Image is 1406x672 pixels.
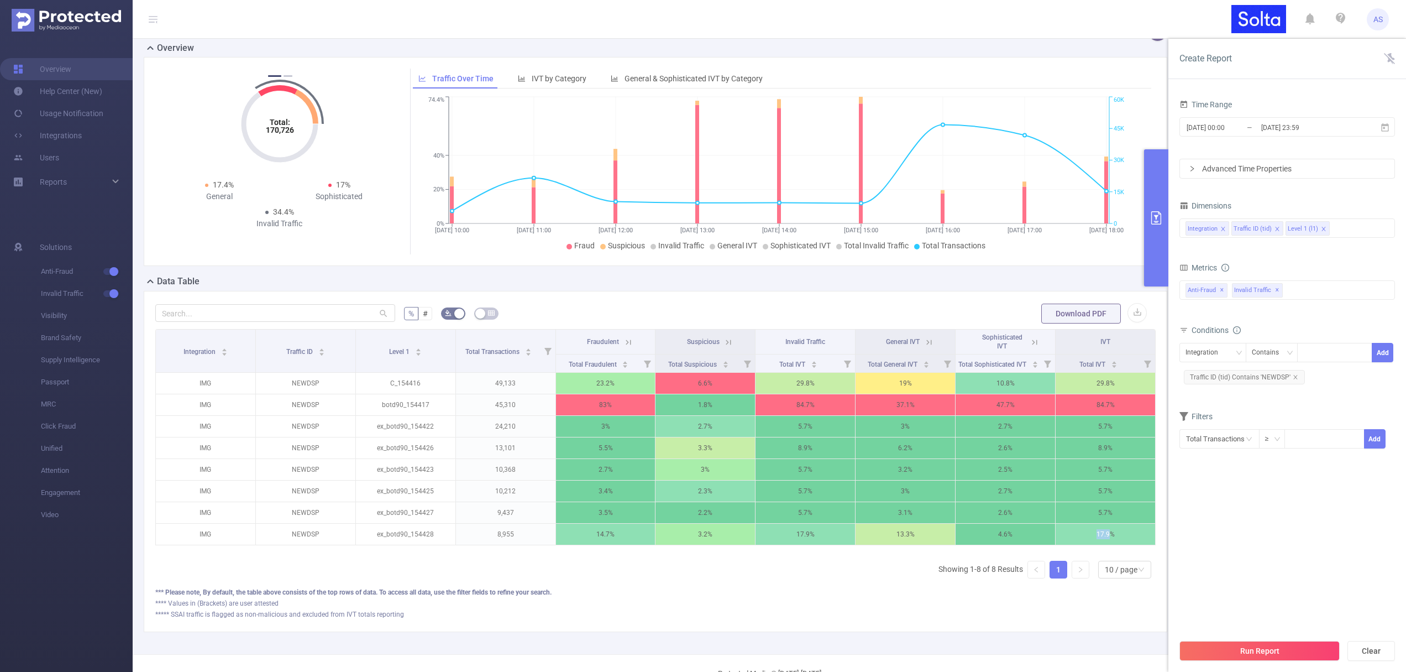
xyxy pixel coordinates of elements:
[556,481,655,502] p: 3.4%
[156,394,255,415] p: IMG
[1220,226,1226,233] i: icon: close
[722,360,729,366] div: Sort
[433,152,444,159] tspan: 40%
[958,361,1028,368] span: Total Sophisticated IVT
[1056,394,1155,415] p: 84.7%
[1189,165,1195,172] i: icon: right
[432,74,494,83] span: Traffic Over Time
[622,363,628,367] i: icon: caret-down
[41,415,133,437] span: Click Fraud
[599,227,633,234] tspan: [DATE] 12:00
[1114,97,1124,104] tspan: 60K
[456,394,555,415] p: 45,310
[856,524,955,545] p: 13.3%
[762,227,796,234] tspan: [DATE] 14:00
[456,481,555,502] p: 10,212
[1027,561,1045,579] li: Previous Page
[956,524,1055,545] p: 4.6%
[956,437,1055,459] p: 2.6%
[213,180,234,189] span: 17.4%
[756,502,855,523] p: 5.7%
[668,361,718,368] span: Total Suspicious
[680,227,715,234] tspan: [DATE] 13:00
[1179,263,1217,272] span: Metrics
[256,394,355,415] p: NEWDSP
[1033,566,1040,573] i: icon: left
[1111,360,1117,363] i: icon: caret-up
[540,330,555,372] i: Filter menu
[940,355,955,372] i: Filter menu
[856,416,955,437] p: 3%
[1288,222,1318,236] div: Level 1 (l1)
[1105,561,1137,578] div: 10 / page
[779,361,807,368] span: Total IVT
[956,373,1055,394] p: 10.8%
[611,75,618,82] i: icon: bar-chart
[156,524,255,545] p: IMG
[956,502,1055,523] p: 2.6%
[717,241,757,250] span: General IVT
[156,459,255,480] p: IMG
[12,9,121,32] img: Protected Media
[1111,360,1118,366] div: Sort
[318,347,325,353] div: Sort
[556,373,655,394] p: 23.2%
[1032,360,1038,366] div: Sort
[756,394,855,415] p: 84.7%
[556,416,655,437] p: 3%
[526,351,532,355] i: icon: caret-down
[811,363,817,367] i: icon: caret-down
[655,394,755,415] p: 1.8%
[1286,221,1330,236] li: Level 1 (l1)
[40,236,72,258] span: Solutions
[574,241,595,250] span: Fraud
[1185,120,1275,135] input: Start date
[868,361,919,368] span: Total General IVT
[655,416,755,437] p: 2.7%
[1232,283,1283,298] span: Invalid Traffic
[1056,502,1155,523] p: 5.7%
[1072,561,1089,579] li: Next Page
[811,360,817,363] i: icon: caret-up
[416,351,422,355] i: icon: caret-down
[41,283,133,305] span: Invalid Traffic
[41,327,133,349] span: Brand Safety
[221,347,227,350] i: icon: caret-up
[40,178,67,186] span: Reports
[156,502,255,523] p: IMG
[456,373,555,394] p: 49,133
[1079,361,1107,368] span: Total IVT
[886,338,920,346] span: General IVT
[428,97,444,104] tspan: 74.4%
[1140,355,1155,372] i: Filter menu
[1179,201,1231,210] span: Dimensions
[41,305,133,327] span: Visibility
[1180,159,1394,178] div: icon: rightAdvanced Time Properties
[256,416,355,437] p: NEWDSP
[157,275,200,288] h2: Data Table
[156,437,255,459] p: IMG
[658,241,704,250] span: Invalid Traffic
[856,437,955,459] p: 6.2%
[488,310,495,316] i: icon: table
[1185,221,1229,236] li: Integration
[41,482,133,504] span: Engagement
[587,338,619,346] span: Fraudulent
[1056,373,1155,394] p: 29.8%
[517,227,551,234] tspan: [DATE] 11:00
[284,75,292,77] button: 2
[41,371,133,393] span: Passport
[655,524,755,545] p: 3.2%
[389,348,411,356] span: Level 1
[922,241,985,250] span: Total Transactions
[1231,221,1283,236] li: Traffic ID (tid)
[156,416,255,437] p: IMG
[756,459,855,480] p: 5.7%
[356,524,455,545] p: ex_botd90_154428
[1347,641,1395,661] button: Clear
[286,348,314,356] span: Traffic ID
[840,355,855,372] i: Filter menu
[856,394,955,415] p: 37.1%
[956,416,1055,437] p: 2.7%
[1179,100,1232,109] span: Time Range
